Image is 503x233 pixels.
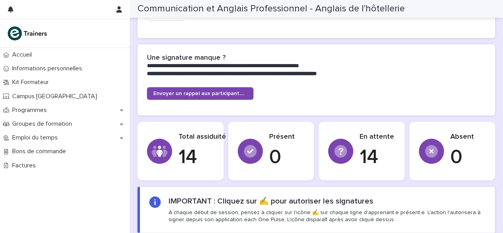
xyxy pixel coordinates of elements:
p: En attente [360,133,395,141]
span: Envoyer un rappel aux participant.e.s [153,91,247,96]
p: Groupes de formation [9,120,78,128]
p: Total assiduité [178,133,226,141]
a: Envoyer un rappel aux participant.e.s [147,87,253,100]
p: Absent [450,133,486,141]
h2: Communication et Anglais Professionnel - Anglais de l'hôtellerie [138,3,405,15]
p: 14 [178,146,226,169]
p: 14 [360,146,395,169]
h2: Une signature manque ? [147,54,226,62]
p: Factures [9,162,42,169]
p: Bons de commande [9,148,72,155]
p: Informations personnelles [9,65,88,72]
p: Programmes [9,106,53,114]
img: K0CqGN7SDeD6s4JG8KQk [6,26,50,41]
h2: IMPORTANT : Cliquez sur ✍️ pour autoriser les signatures [169,196,373,206]
p: Présent [269,133,305,141]
p: 0 [269,146,305,169]
p: Campus [GEOGRAPHIC_DATA] [9,93,103,100]
p: 0 [450,146,486,169]
p: Accueil [9,51,38,59]
p: Emploi du temps [9,134,64,141]
p: À chaque début de session, pensez à cliquer sur l'icône ✍️ sur chaque ligne d'apprenant.e présent... [169,209,485,223]
p: Kit Formateur [9,79,55,86]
